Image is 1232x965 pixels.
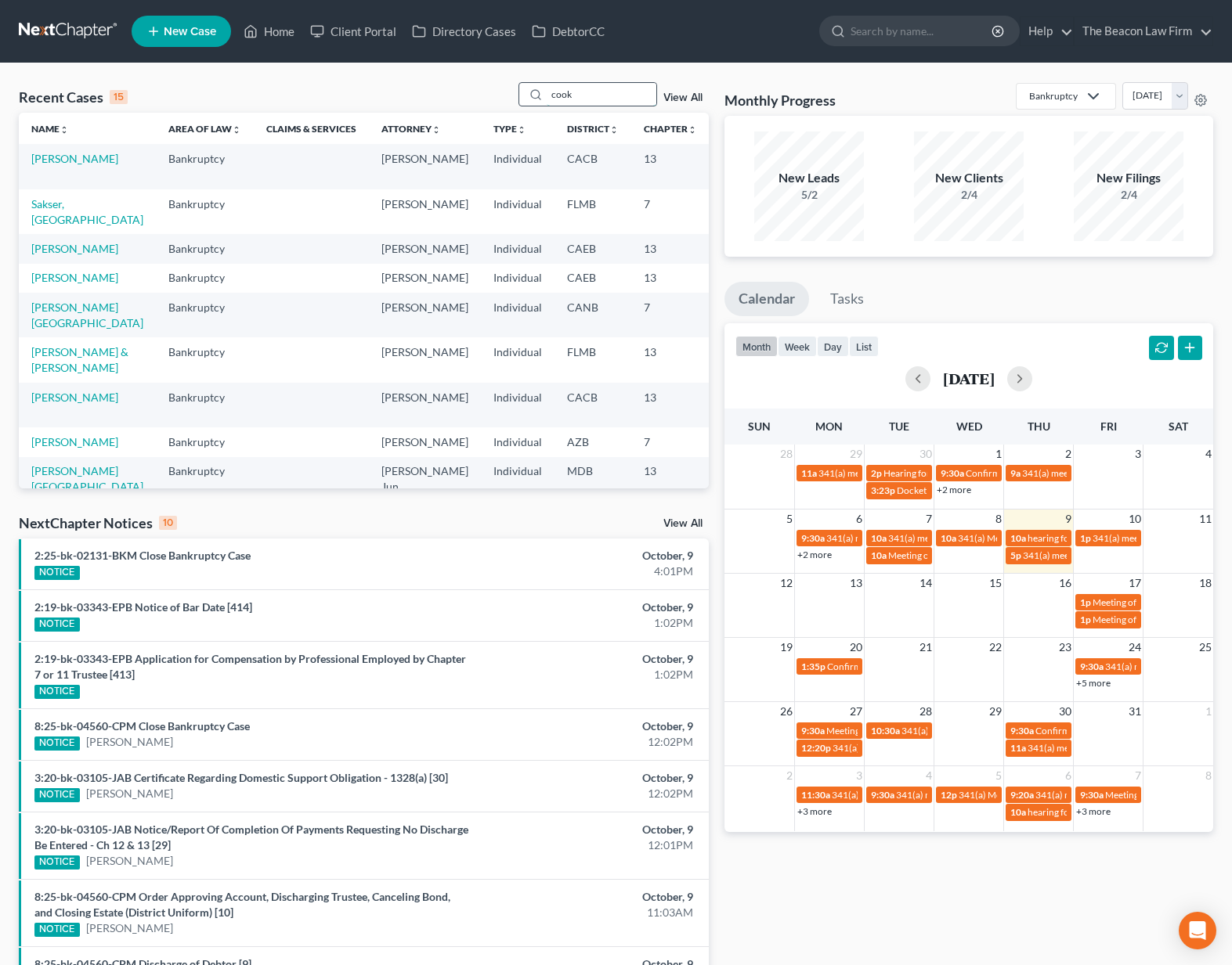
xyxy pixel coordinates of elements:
[1133,766,1143,785] span: 7
[631,264,710,293] td: 13
[481,144,555,189] td: Individual
[164,26,216,38] span: New Case
[888,532,1122,544] span: 341(a) meeting for [PERSON_NAME] & [PERSON_NAME]
[369,457,481,502] td: [PERSON_NAME] Jun
[481,264,555,293] td: Individual
[567,123,619,135] a: Districtunfold_more
[1080,532,1091,544] span: 1p
[1169,419,1188,433] span: Sat
[31,197,143,226] a: Sakser, [GEOGRAPHIC_DATA]
[848,574,864,592] span: 13
[1080,661,1104,672] span: 9:30a
[988,574,1003,592] span: 15
[369,144,481,189] td: [PERSON_NAME]
[156,144,254,189] td: Bankruptcy
[31,152,118,165] a: [PERSON_NAME]
[1057,702,1073,721] span: 30
[156,383,254,427] td: Bankruptcy
[86,853,173,869] a: [PERSON_NAME]
[1035,725,1213,736] span: Confirmation hearing for [PERSON_NAME]
[943,370,995,387] h2: [DATE]
[404,17,524,45] a: Directory Cases
[484,718,693,734] div: October, 9
[156,264,254,293] td: Bankruptcy
[34,736,80,751] div: NOTICE
[941,467,964,479] span: 9:30a
[988,638,1003,657] span: 22
[958,532,1110,544] span: 341(a) Meeting for [PERSON_NAME]
[1100,419,1117,433] span: Fri
[817,336,849,357] button: day
[484,889,693,905] div: October, 9
[994,510,1003,528] span: 8
[31,301,143,329] a: [PERSON_NAME][GEOGRAPHIC_DATA]
[631,293,710,337] td: 7
[959,789,1111,801] span: 341(a) Meeting for [PERSON_NAME]
[988,702,1003,721] span: 29
[688,125,697,135] i: unfold_more
[816,282,878,316] a: Tasks
[1010,549,1021,561] span: 5p
[1057,638,1073,657] span: 23
[484,905,693,920] div: 11:03AM
[481,457,555,502] td: Individual
[369,337,481,382] td: [PERSON_NAME]
[1204,445,1213,463] span: 4
[1010,806,1026,818] span: 10a
[854,766,864,785] span: 3
[34,788,80,802] div: NOTICE
[848,638,864,657] span: 20
[924,510,934,528] span: 7
[1074,187,1183,203] div: 2/4
[484,770,693,786] div: October, 9
[918,702,934,721] span: 28
[1010,789,1034,801] span: 9:20a
[1010,532,1026,544] span: 10a
[914,169,1024,187] div: New Clients
[555,427,631,456] td: AZB
[60,125,69,135] i: unfold_more
[748,419,771,433] span: Sun
[493,123,526,135] a: Typeunfold_more
[883,467,1098,479] span: Hearing for [PERSON_NAME] and [PERSON_NAME]
[918,445,934,463] span: 30
[1076,805,1111,817] a: +3 more
[555,189,631,234] td: FLMB
[156,293,254,337] td: Bankruptcy
[369,189,481,234] td: [PERSON_NAME]
[34,890,450,919] a: 8:25-bk-04560-CPM Order Approving Account, Discharging Trustee, Canceling Bond, and Closing Estat...
[1127,574,1143,592] span: 17
[631,234,710,263] td: 13
[31,242,118,255] a: [PERSON_NAME]
[1064,766,1073,785] span: 6
[34,855,80,870] div: NOTICE
[849,336,879,357] button: list
[31,464,143,493] a: [PERSON_NAME][GEOGRAPHIC_DATA]
[254,113,369,144] th: Claims & Services
[897,484,1129,496] span: Docket Text: for [PERSON_NAME] and [PERSON_NAME]
[555,337,631,382] td: FLMB
[1021,17,1073,45] a: Help
[481,189,555,234] td: Individual
[1127,510,1143,528] span: 10
[871,467,882,479] span: 2p
[232,125,241,135] i: unfold_more
[34,618,80,632] div: NOTICE
[484,651,693,667] div: October, 9
[555,144,631,189] td: CACB
[1127,702,1143,721] span: 31
[779,638,794,657] span: 19
[168,123,241,135] a: Area of Lawunfold_more
[484,734,693,750] div: 12:02PM
[34,652,466,681] a: 2:19-bk-03343-EPB Application for Compensation by Professional Employed by Chapter 7 or 11 Truste...
[914,187,1024,203] div: 2/4
[815,419,843,433] span: Mon
[663,518,703,529] a: View All
[801,742,831,754] span: 12:20p
[663,92,703,103] a: View All
[735,336,778,357] button: month
[941,789,957,801] span: 12p
[481,427,555,456] td: Individual
[924,766,934,785] span: 4
[484,837,693,853] div: 12:01PM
